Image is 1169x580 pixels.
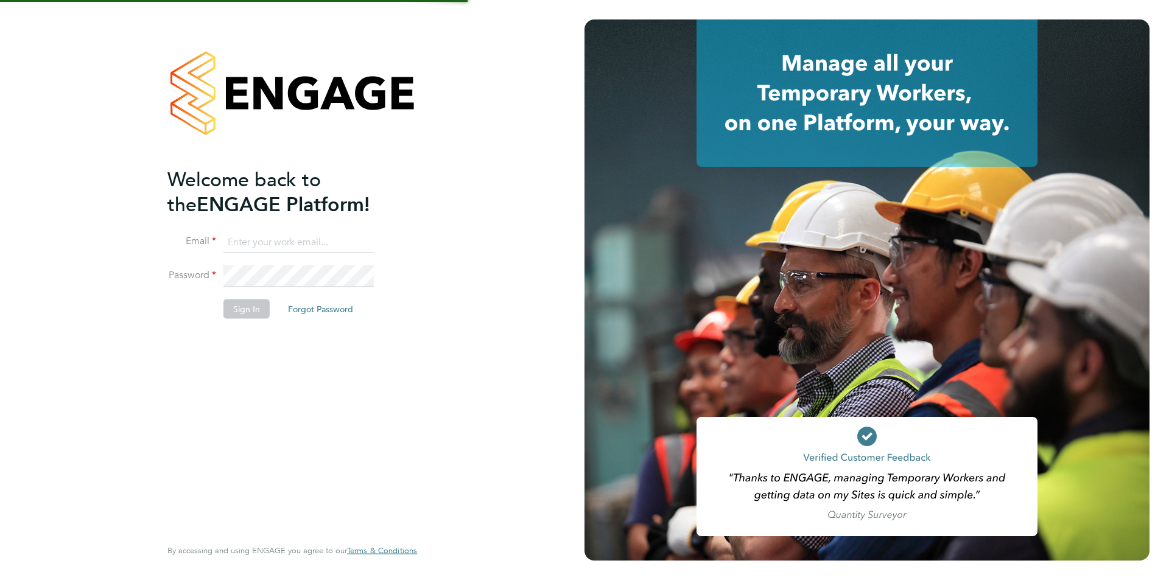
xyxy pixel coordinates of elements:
button: Forgot Password [278,299,363,319]
h2: ENGAGE Platform! [167,167,405,217]
input: Enter your work email... [223,231,374,253]
button: Sign In [223,299,270,319]
span: Welcome back to the [167,167,321,216]
label: Email [167,235,216,248]
label: Password [167,269,216,282]
a: Terms & Conditions [347,546,417,556]
span: By accessing and using ENGAGE you agree to our [167,545,417,556]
